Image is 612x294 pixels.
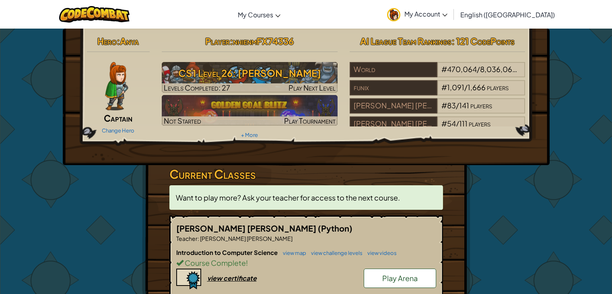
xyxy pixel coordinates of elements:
[387,8,400,21] img: avatar
[120,35,139,47] span: Anya
[117,35,120,47] span: :
[460,10,555,19] span: English ([GEOGRAPHIC_DATA])
[441,83,447,92] span: #
[456,119,459,128] span: /
[162,64,338,82] h3: CS1 Level 26: [PERSON_NAME]
[487,83,509,92] span: players
[441,119,447,128] span: #
[169,165,443,183] h3: Current Classes
[480,64,517,74] span: 8,036,063
[477,64,480,74] span: /
[230,35,233,47] span: :
[97,35,117,47] span: Hero
[176,274,257,282] a: view certificate
[162,62,338,93] img: CS1 Level 26: Wakka Maul
[456,101,459,110] span: /
[176,193,400,202] span: Want to play more? Ask your teacher for access to the next course.
[469,119,490,128] span: players
[459,101,469,110] span: 141
[183,258,246,267] span: Course Complete
[176,248,279,256] span: Introduction to Computer Science
[447,83,464,92] span: 1,091
[350,116,437,132] div: [PERSON_NAME] [PERSON_NAME]
[468,83,486,92] span: 1,666
[441,64,447,74] span: #
[162,95,338,126] a: Not StartedPlay Tournament
[447,64,477,74] span: 470,064
[164,83,230,92] span: Levels Completed: 27
[451,35,515,47] span: : 121 CodePoints
[59,6,130,23] img: CodeCombat logo
[234,4,284,25] a: My Courses
[382,273,418,283] span: Play Arena
[238,10,273,19] span: My Courses
[284,116,336,125] span: Play Tournament
[164,116,201,125] span: Not Started
[350,124,525,133] a: [PERSON_NAME] [PERSON_NAME]#54/111players
[105,62,128,110] img: captain-pose.png
[518,64,540,74] span: players
[360,35,451,47] span: AI League Team Rankings
[441,101,447,110] span: #
[447,119,456,128] span: 54
[104,112,132,124] span: Captain
[350,98,437,114] div: [PERSON_NAME] [PERSON_NAME]
[470,101,492,110] span: players
[279,250,306,256] a: view map
[199,235,293,242] span: [PERSON_NAME] [PERSON_NAME]
[464,83,468,92] span: /
[363,250,397,256] a: view videos
[176,269,201,290] img: certificate-icon.png
[246,258,248,267] span: !
[205,35,230,47] span: Player
[350,80,437,95] div: funix
[176,235,198,242] span: Teacher
[307,250,363,256] a: view challenge levels
[447,101,456,110] span: 83
[288,83,336,92] span: Play Next Level
[102,127,134,134] a: Change Hero
[198,235,199,242] span: :
[350,70,525,79] a: World#470,064/8,036,063players
[162,62,338,93] a: Play Next Level
[383,2,451,27] a: My Account
[318,223,352,233] span: (Python)
[404,10,447,18] span: My Account
[162,95,338,126] img: Golden Goal
[176,223,318,233] span: [PERSON_NAME] [PERSON_NAME]
[350,88,525,97] a: funix#1,091/1,666players
[350,106,525,115] a: [PERSON_NAME] [PERSON_NAME]#83/141players
[456,4,559,25] a: English ([GEOGRAPHIC_DATA])
[233,35,294,47] span: nhienmFX74336
[207,274,257,282] div: view certificate
[459,119,468,128] span: 111
[350,62,437,77] div: World
[241,132,258,138] a: + More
